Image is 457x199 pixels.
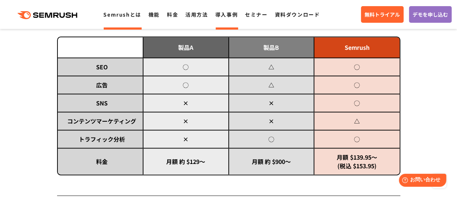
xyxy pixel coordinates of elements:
[58,76,143,94] td: 広告
[185,11,208,18] a: 活用方法
[314,130,400,148] td: ◯
[275,11,320,18] a: 資料ダウンロード
[143,148,229,174] td: 月額 約 $129～
[143,58,229,76] td: ◯
[103,11,141,18] a: Semrushとは
[143,94,229,112] td: ×
[393,171,449,191] iframe: Help widget launcher
[229,94,314,112] td: ×
[314,37,400,58] td: Semrush
[413,10,448,18] span: デモを申し込む
[361,6,404,23] a: 無料トライアル
[229,148,314,174] td: 月額 約 $900～
[167,11,178,18] a: 料金
[229,58,314,76] td: △
[143,130,229,148] td: ×
[314,94,400,112] td: ◯
[58,58,143,76] td: SEO
[229,37,314,58] td: 製品B
[245,11,267,18] a: セミナー
[314,148,400,174] td: 月額 $139.95～ (税込 $153.95)
[148,11,160,18] a: 機能
[314,58,400,76] td: ◯
[365,10,400,18] span: 無料トライアル
[58,94,143,112] td: SNS
[229,76,314,94] td: △
[229,130,314,148] td: ◯
[314,112,400,130] td: △
[58,112,143,130] td: コンテンツマーケティング
[58,130,143,148] td: トラフィック分析
[229,112,314,130] td: ×
[143,76,229,94] td: ◯
[143,37,229,58] td: 製品A
[215,11,238,18] a: 導入事例
[314,76,400,94] td: ◯
[409,6,452,23] a: デモを申し込む
[58,148,143,174] td: 料金
[143,112,229,130] td: ×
